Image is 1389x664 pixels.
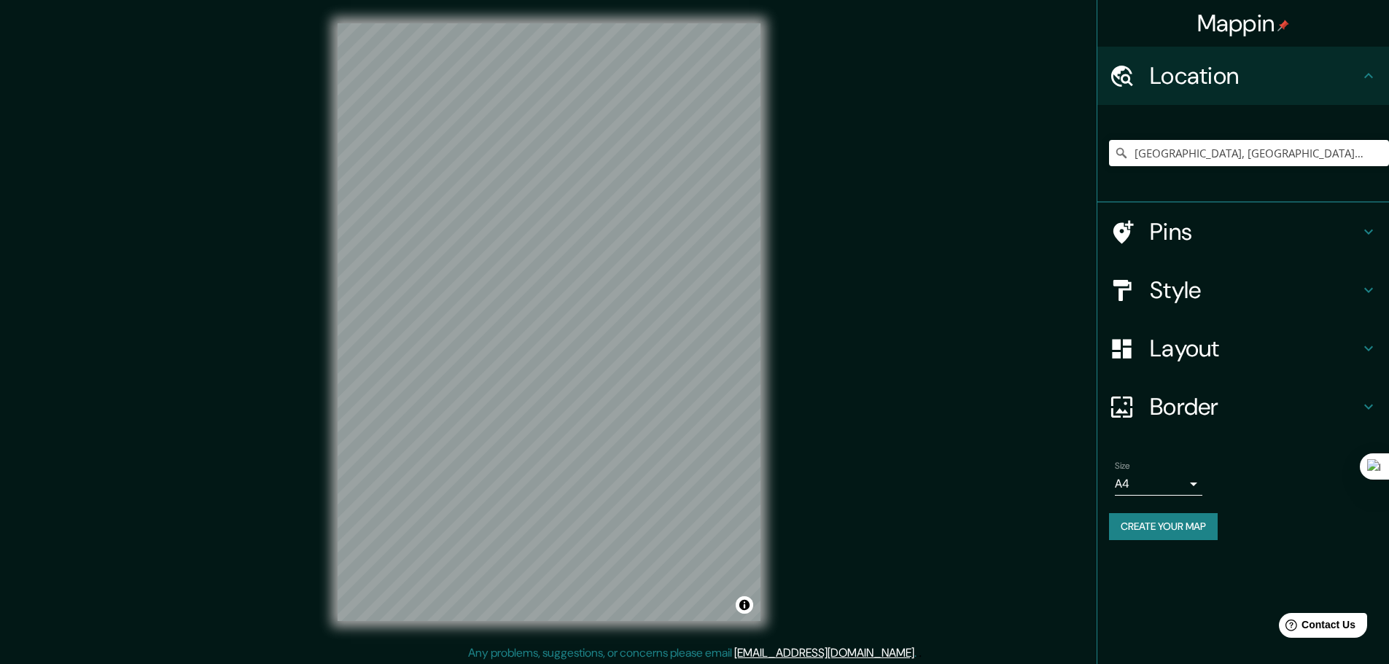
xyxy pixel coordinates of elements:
[736,596,753,614] button: Toggle attribution
[1097,319,1389,378] div: Layout
[1097,378,1389,436] div: Border
[1097,203,1389,261] div: Pins
[1109,140,1389,166] input: Pick your city or area
[1259,607,1373,648] iframe: Help widget launcher
[1115,460,1130,472] label: Size
[1150,217,1360,246] h4: Pins
[1197,9,1290,38] h4: Mappin
[1109,513,1218,540] button: Create your map
[1150,392,1360,421] h4: Border
[1097,261,1389,319] div: Style
[734,645,914,660] a: [EMAIL_ADDRESS][DOMAIN_NAME]
[917,644,919,662] div: .
[1097,47,1389,105] div: Location
[1115,472,1202,496] div: A4
[919,644,922,662] div: .
[1150,276,1360,305] h4: Style
[1150,61,1360,90] h4: Location
[468,644,917,662] p: Any problems, suggestions, or concerns please email .
[338,23,760,621] canvas: Map
[1277,20,1289,31] img: pin-icon.png
[1150,334,1360,363] h4: Layout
